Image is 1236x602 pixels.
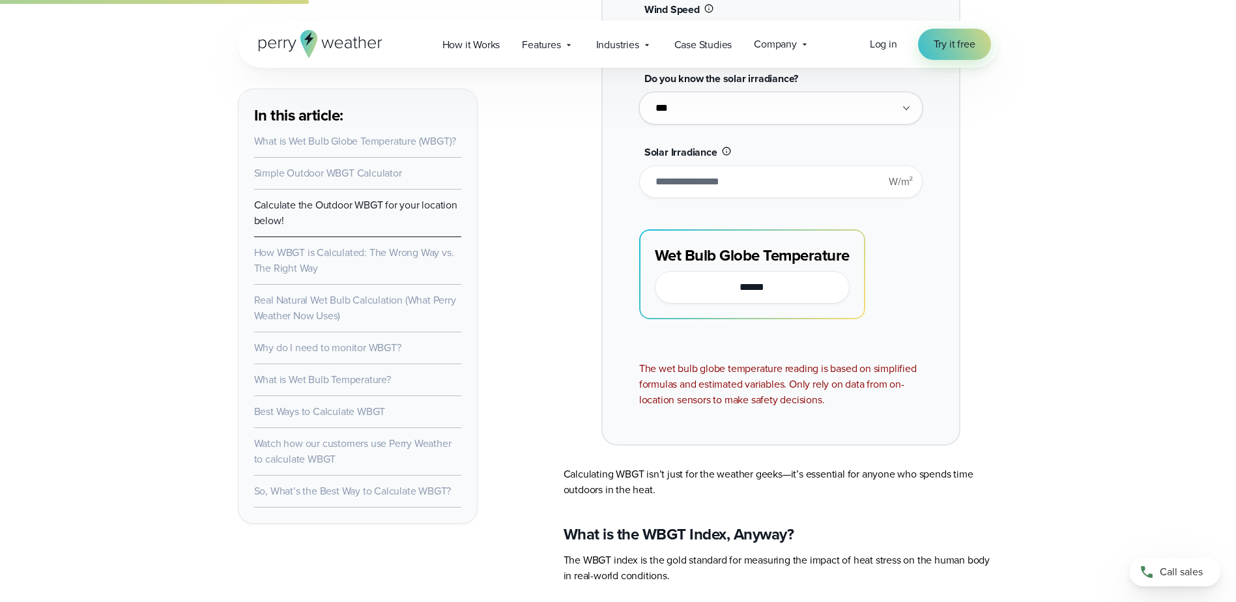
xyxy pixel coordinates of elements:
[644,2,700,17] span: Wind Speed
[254,105,461,126] h3: In this article:
[674,37,732,53] span: Case Studies
[564,524,999,545] h3: What is the WBGT Index, Anyway?
[254,340,401,355] a: Why do I need to monitor WBGT?
[254,404,386,419] a: Best Ways to Calculate WBGT
[522,37,560,53] span: Features
[870,36,897,52] a: Log in
[1160,564,1203,580] span: Call sales
[254,165,402,180] a: Simple Outdoor WBGT Calculator
[870,36,897,51] span: Log in
[918,29,991,60] a: Try it free
[596,37,639,53] span: Industries
[1129,558,1220,586] a: Call sales
[644,145,717,160] span: Solar Irradiance
[639,361,923,408] div: The wet bulb globe temperature reading is based on simplified formulas and estimated variables. O...
[564,466,999,498] p: Calculating WBGT isn’t just for the weather geeks—it’s essential for anyone who spends time outdo...
[254,293,456,323] a: Real Natural Wet Bulb Calculation (What Perry Weather Now Uses)
[431,31,511,58] a: How it Works
[442,37,500,53] span: How it Works
[934,36,975,52] span: Try it free
[254,134,457,149] a: What is Wet Bulb Globe Temperature (WBGT)?
[254,436,452,466] a: Watch how our customers use Perry Weather to calculate WBGT
[663,31,743,58] a: Case Studies
[254,245,454,276] a: How WBGT is Calculated: The Wrong Way vs. The Right Way
[564,552,999,584] p: The WBGT index is the gold standard for measuring the impact of heat stress on the human body in ...
[254,483,452,498] a: So, What’s the Best Way to Calculate WBGT?
[754,36,797,52] span: Company
[644,71,798,86] span: Do you know the solar irradiance?
[254,372,391,387] a: What is Wet Bulb Temperature?
[254,197,457,228] a: Calculate the Outdoor WBGT for your location below!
